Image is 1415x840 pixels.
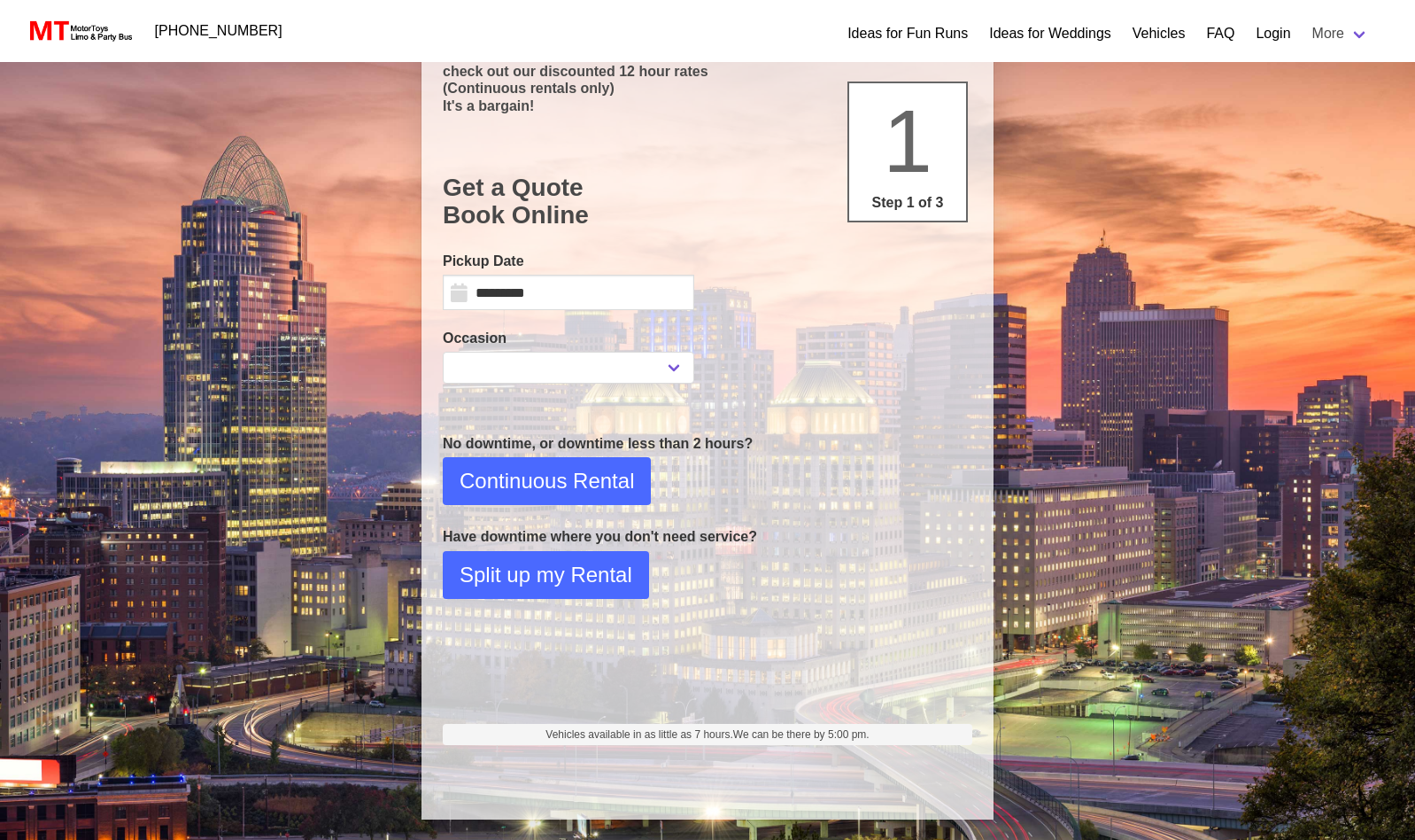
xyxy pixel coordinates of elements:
p: Have downtime where you don't need service? [443,526,972,548]
p: Step 1 of 3 [856,192,959,214]
span: Continuous Rental [460,465,634,497]
a: [PHONE_NUMBER] [144,13,293,49]
a: Ideas for Fun Runs [847,23,968,44]
button: Continuous Rental [443,457,651,505]
a: Login [1256,23,1290,44]
label: Pickup Date [443,251,694,272]
span: Split up my Rental [460,559,632,591]
span: We can be there by 5:00 pm. [733,728,870,741]
button: Split up my Rental [443,551,649,599]
a: FAQ [1206,23,1234,44]
h1: Get a Quote Book Online [443,174,972,229]
span: Vehicles available in as little as 7 hours. [545,727,869,743]
p: check out our discounted 12 hour rates [443,63,972,80]
a: Ideas for Weddings [989,23,1111,44]
p: It's a bargain! [443,97,972,114]
a: More [1302,16,1380,51]
span: 1 [883,91,932,191]
a: Vehicles [1133,23,1186,44]
p: (Continuous rentals only) [443,80,972,97]
label: Occasion [443,328,694,349]
p: No downtime, or downtime less than 2 hours? [443,433,972,455]
img: MotorToys Logo [25,19,134,43]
